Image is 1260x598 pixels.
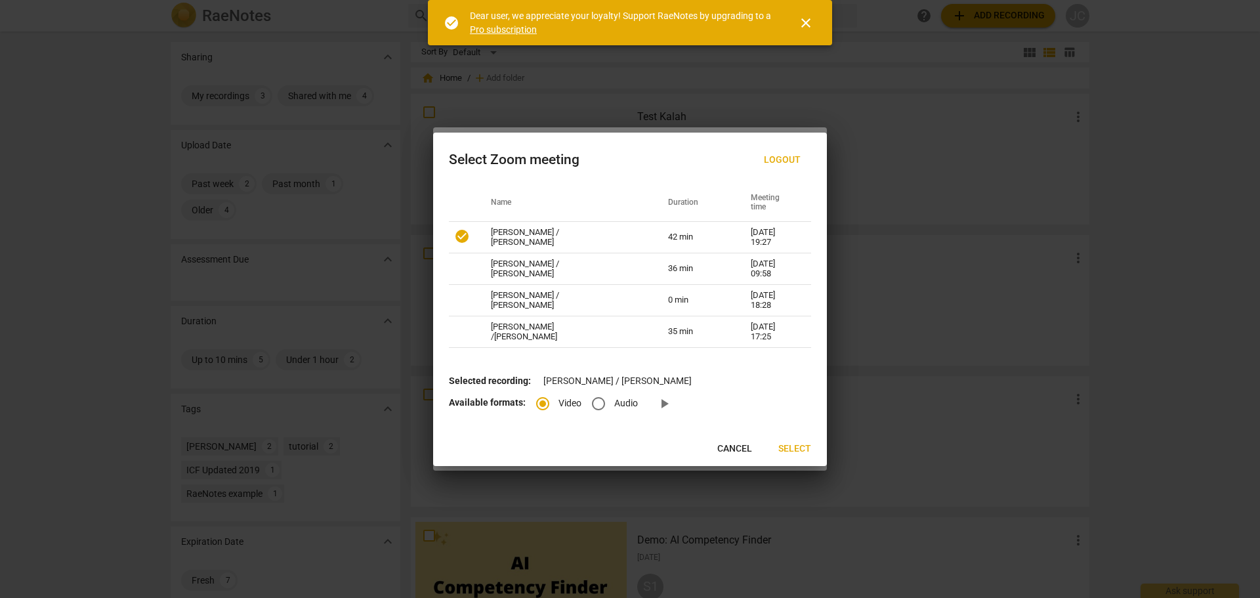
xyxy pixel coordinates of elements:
[475,185,652,222] th: Name
[449,152,579,168] div: Select Zoom meeting
[735,285,811,316] td: [DATE] 18:28
[648,388,680,419] a: Preview
[652,222,735,253] td: 42 min
[470,24,537,35] a: Pro subscription
[798,15,814,31] span: close
[735,253,811,285] td: [DATE] 09:58
[768,437,822,461] button: Select
[614,396,638,410] span: Audio
[449,397,526,408] b: Available formats:
[475,316,652,348] td: [PERSON_NAME] /[PERSON_NAME]
[790,7,822,39] button: Close
[454,228,470,244] span: check_circle
[735,185,811,222] th: Meeting time
[652,185,735,222] th: Duration
[470,9,774,36] div: Dear user, we appreciate your loyalty! Support RaeNotes by upgrading to a
[753,148,811,172] button: Logout
[475,253,652,285] td: [PERSON_NAME] / [PERSON_NAME]
[656,396,672,412] span: play_arrow
[449,375,531,386] b: Selected recording:
[652,253,735,285] td: 36 min
[707,437,763,461] button: Cancel
[652,316,735,348] td: 35 min
[536,397,648,408] div: File type
[652,285,735,316] td: 0 min
[449,374,811,388] p: [PERSON_NAME] / [PERSON_NAME]
[558,396,581,410] span: Video
[764,154,801,167] span: Logout
[735,316,811,348] td: [DATE] 17:25
[444,15,459,31] span: check_circle
[717,442,752,456] span: Cancel
[778,442,811,456] span: Select
[735,222,811,253] td: [DATE] 19:27
[475,222,652,253] td: [PERSON_NAME] / [PERSON_NAME]
[475,285,652,316] td: [PERSON_NAME] / [PERSON_NAME]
